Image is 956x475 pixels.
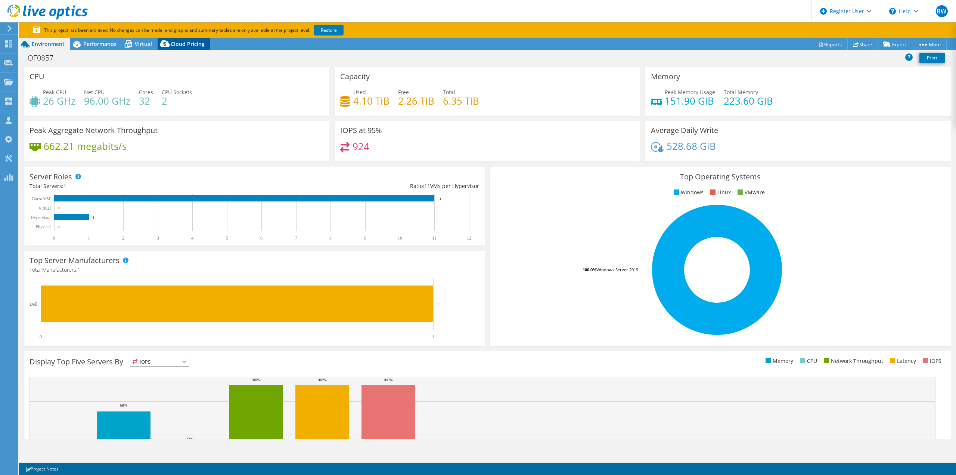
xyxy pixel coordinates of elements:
[30,126,158,135] h3: Peak Aggregate Network Throughput
[667,142,716,150] h4: 528.68 GiB
[295,235,297,241] text: 7
[120,403,127,407] text: 68%
[30,266,479,274] h4: Total Manufacturers:
[724,97,773,105] h4: 223.60 GiB
[83,40,116,47] span: Performance
[38,206,51,211] text: Virtual
[30,73,44,81] h3: CPU
[398,235,402,241] text: 10
[77,266,80,273] span: 1
[43,97,75,105] h4: 26 GHz
[364,235,366,241] text: 9
[84,97,130,105] h4: 96.00 GHz
[424,182,430,189] span: 11
[329,235,332,241] text: 8
[317,377,327,382] text: 100%
[20,464,64,474] a: Project Notes
[919,53,945,63] a: Print
[596,267,638,272] tspan: Windows Server 2019
[583,267,596,272] tspan: 100.0%
[398,89,409,96] span: Free
[467,235,471,241] text: 12
[33,26,399,34] p: This project has been archived. No changes can be made, and graphs and summary tables are only av...
[35,224,51,229] text: Physical
[260,235,263,241] text: 6
[812,38,848,50] a: Reports
[353,89,366,96] span: Used
[30,302,37,307] text: Dell
[353,97,389,105] h4: 4.10 TiB
[437,302,439,306] text: 1
[130,357,189,366] span: IOPS
[122,235,124,241] text: 2
[438,197,441,201] text: 11
[665,97,715,105] h4: 151.90 GiB
[30,256,119,265] h3: Top Server Manufacturers
[40,334,42,339] text: 0
[651,73,680,81] h3: Memory
[30,182,254,190] div: Total Servers:
[822,357,883,365] li: Network Throughput
[157,235,159,241] text: 3
[139,89,153,96] span: Cores
[84,89,105,96] span: Net CPU
[30,173,72,181] h3: Server Roles
[191,235,193,241] text: 4
[432,334,434,339] text: 1
[162,89,192,96] span: CPU Sockets
[888,357,916,365] li: Latency
[764,357,793,365] li: Memory
[708,188,731,197] li: Linux
[58,225,60,229] text: 0
[736,188,765,197] li: VMware
[63,182,66,189] span: 1
[353,142,369,151] h4: 924
[31,215,51,220] text: Hypervisor
[724,89,758,96] span: Total Memory
[251,377,261,382] text: 100%
[665,89,715,96] span: Peak Memory Usage
[254,182,479,190] div: Ratio: VMs per Hypervisor
[44,142,127,150] h4: 662.21 megabits/s
[93,216,94,219] text: 1
[912,38,947,50] a: More
[847,38,878,50] a: Share
[53,235,55,241] text: 0
[651,126,718,135] h3: Average Daily Write
[936,5,948,17] span: BW
[171,40,205,47] span: Cloud Pricing
[443,89,455,96] span: Total
[432,235,437,241] text: 11
[32,40,65,47] span: Environment
[340,73,370,81] h3: Capacity
[186,437,193,441] text: 27%
[889,8,896,15] svg: \n
[878,38,912,50] a: Export
[672,188,704,197] li: Windows
[24,54,65,62] h1: OF0857
[135,40,152,47] span: Virtual
[226,235,228,241] text: 5
[496,173,945,181] h3: Top Operating Systems
[921,357,941,365] li: IOPS
[88,235,90,241] text: 1
[58,206,60,210] text: 0
[162,97,192,105] h4: 2
[43,89,66,96] span: Peak CPU
[340,126,382,135] h3: IOPS at 95%
[383,377,393,382] text: 100%
[443,97,479,105] h4: 6.35 TiB
[314,25,344,36] a: Restore
[398,97,434,105] h4: 2.26 TiB
[798,357,817,365] li: CPU
[32,196,50,201] text: Guest VM
[139,97,153,105] h4: 32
